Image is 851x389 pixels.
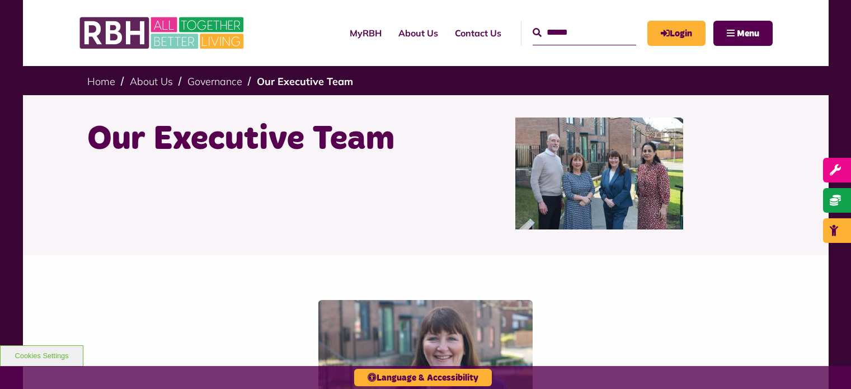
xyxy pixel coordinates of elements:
a: MyRBH [341,18,390,48]
a: Contact Us [446,18,510,48]
a: Our Executive Team [257,75,353,88]
a: About Us [130,75,173,88]
a: About Us [390,18,446,48]
a: Governance [187,75,242,88]
span: Menu [737,29,759,38]
a: MyRBH [647,21,706,46]
a: Home [87,75,115,88]
img: RBH [79,11,247,55]
button: Language & Accessibility [354,369,492,386]
iframe: Netcall Web Assistant for live chat [801,339,851,389]
h1: Our Executive Team [87,118,417,161]
button: Navigation [713,21,773,46]
img: RBH Executive Team [515,118,683,229]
